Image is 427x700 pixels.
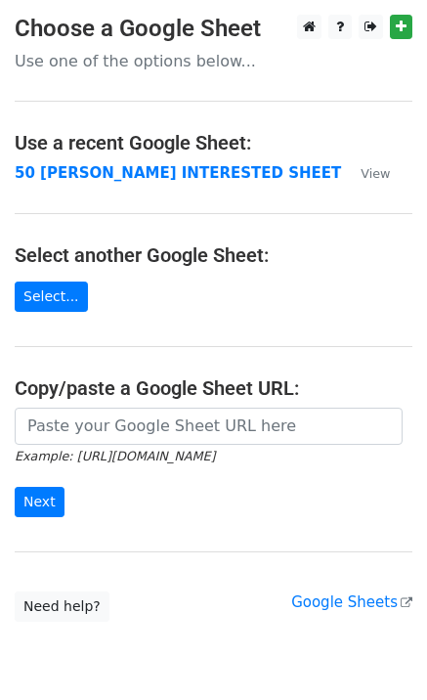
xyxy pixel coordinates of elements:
[15,131,412,154] h4: Use a recent Google Sheet:
[15,164,341,182] a: 50 [PERSON_NAME] INTERESTED SHEET
[15,51,412,71] p: Use one of the options below...
[15,15,412,43] h3: Choose a Google Sheet
[15,376,412,400] h4: Copy/paste a Google Sheet URL:
[15,282,88,312] a: Select...
[15,408,403,445] input: Paste your Google Sheet URL here
[15,243,412,267] h4: Select another Google Sheet:
[291,593,412,611] a: Google Sheets
[15,591,109,622] a: Need help?
[15,449,215,463] small: Example: [URL][DOMAIN_NAME]
[15,487,64,517] input: Next
[361,166,390,181] small: View
[341,164,390,182] a: View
